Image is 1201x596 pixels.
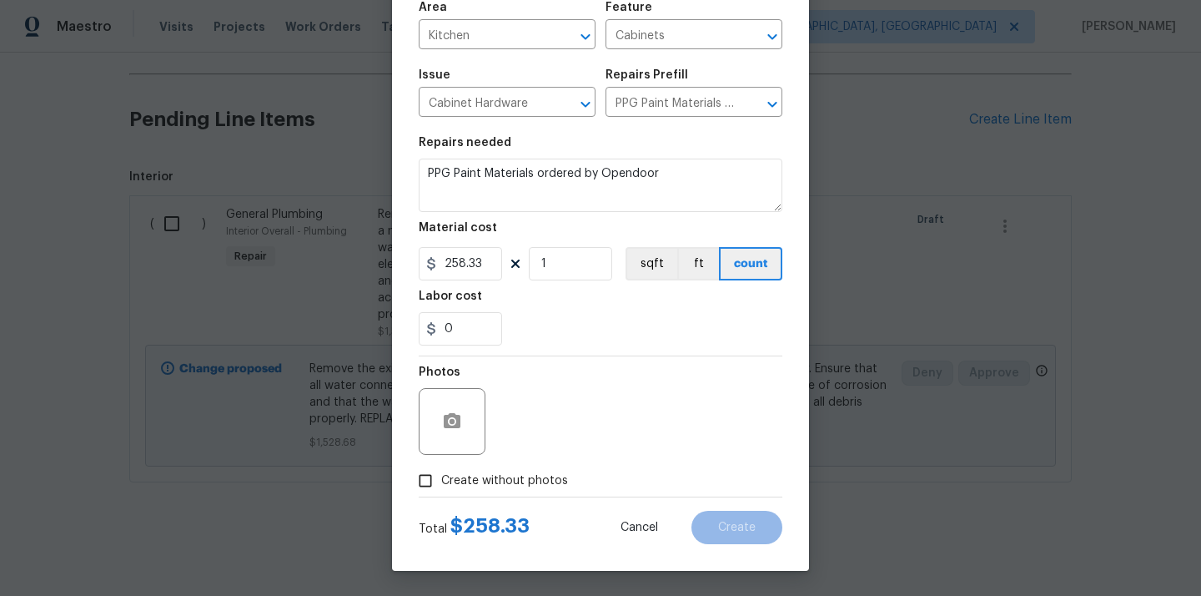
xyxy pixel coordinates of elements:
[606,69,688,81] h5: Repairs Prefill
[419,69,450,81] h5: Issue
[441,472,568,490] span: Create without photos
[761,93,784,116] button: Open
[574,93,597,116] button: Open
[419,518,530,538] div: Total
[419,2,447,13] h5: Area
[691,511,782,544] button: Create
[419,222,497,234] h5: Material cost
[419,366,460,378] h5: Photos
[761,25,784,48] button: Open
[606,2,652,13] h5: Feature
[419,290,482,302] h5: Labor cost
[450,516,530,536] span: $ 258.33
[677,247,719,280] button: ft
[419,159,782,212] textarea: PPG Paint Materials ordered by Opendoor
[719,247,782,280] button: count
[594,511,685,544] button: Cancel
[718,522,756,534] span: Create
[621,522,658,534] span: Cancel
[574,25,597,48] button: Open
[626,247,677,280] button: sqft
[419,137,511,149] h5: Repairs needed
